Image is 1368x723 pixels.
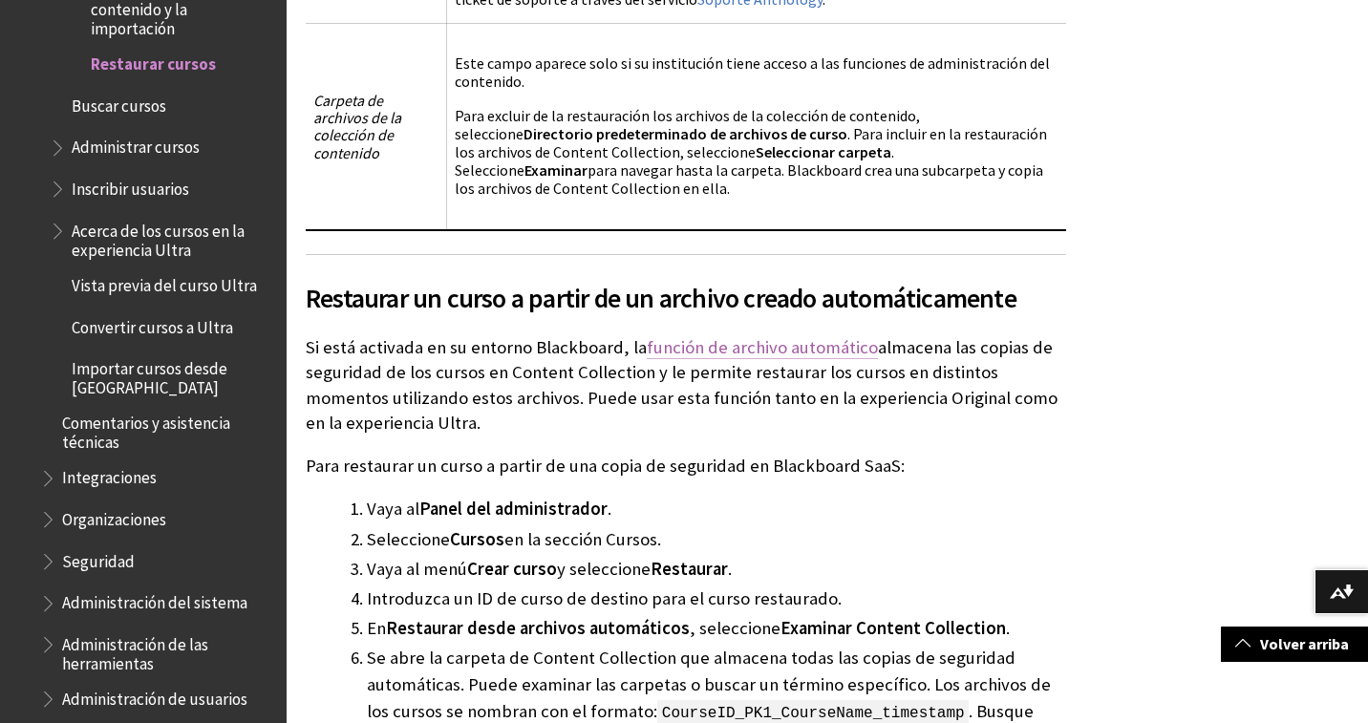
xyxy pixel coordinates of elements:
span: Buscar cursos [72,90,166,116]
h2: Restaurar un curso a partir de un archivo creado automáticamente [306,254,1066,318]
span: Comentarios y asistencia técnicas [62,408,273,453]
span: Panel del administrador [419,498,608,520]
p: Si está activada en su entorno Blackboard, la almacena las copias de seguridad de los cursos en C... [306,335,1066,436]
span: Convertir cursos a Ultra [72,311,233,337]
span: Cursos [450,528,504,550]
span: Inscribir usuarios [72,173,189,199]
span: Integraciones [62,462,157,488]
p: Para restaurar un curso a partir de una copia de seguridad en Blackboard SaaS: [306,454,1066,478]
li: Vaya al menú y seleccione . [367,556,1066,583]
span: Seguridad [62,545,135,571]
span: Administrar cursos [72,132,200,158]
span: Carpeta de archivos de la colección de contenido [313,91,401,162]
span: Administración del sistema [62,587,247,613]
li: Seleccione en la sección Cursos. [367,526,1066,553]
span: Administración de las herramientas [62,628,273,673]
span: Directorio predeterminado de archivos de curso [524,124,847,143]
span: Administración de usuarios [62,683,247,709]
p: Este campo aparece solo si su institución tiene acceso a las funciones de administración del cont... [455,54,1058,91]
span: Acerca de los cursos en la experiencia Ultra [72,215,273,260]
p: Para excluir de la restauración los archivos de la colección de contenido, seleccione . Para incl... [455,107,1058,199]
span: Examinar [524,160,588,180]
span: Examinar Content Collection [780,617,1006,639]
span: Restaurar cursos [91,48,216,74]
a: función de archivo automático [647,336,878,359]
span: Restaurar [651,558,728,580]
li: Introduzca un ID de curso de destino para el curso restaurado. [367,585,1066,612]
span: Crear curso [467,558,557,580]
a: Volver arriba [1221,627,1368,662]
li: En , seleccione . [367,615,1066,642]
span: Seleccionar carpeta [756,142,891,161]
span: Restaurar desde archivos automáticos [386,617,690,639]
span: Vista previa del curso Ultra [72,269,257,295]
li: Vaya al . [367,496,1066,522]
span: Importar cursos desde [GEOGRAPHIC_DATA] [72,352,273,397]
span: Organizaciones [62,503,166,529]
